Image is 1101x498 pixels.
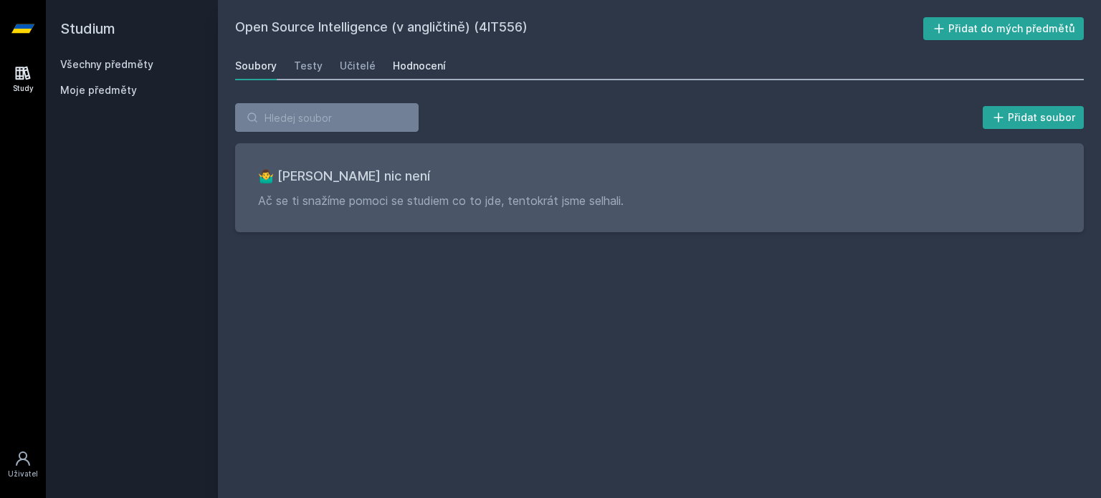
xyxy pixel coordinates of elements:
[258,166,1061,186] h3: 🤷‍♂️ [PERSON_NAME] nic není
[294,59,323,73] div: Testy
[235,59,277,73] div: Soubory
[235,17,923,40] h2: Open Source Intelligence (v angličtině) (4IT556)
[340,52,376,80] a: Učitelé
[60,83,137,97] span: Moje předměty
[3,443,43,487] a: Uživatel
[393,59,446,73] div: Hodnocení
[340,59,376,73] div: Učitelé
[983,106,1085,129] button: Přidat soubor
[13,83,34,94] div: Study
[258,192,1061,209] p: Ač se ti snažíme pomoci se studiem co to jde, tentokrát jsme selhali.
[3,57,43,101] a: Study
[235,52,277,80] a: Soubory
[8,469,38,479] div: Uživatel
[294,52,323,80] a: Testy
[393,52,446,80] a: Hodnocení
[923,17,1085,40] button: Přidat do mých předmětů
[60,58,153,70] a: Všechny předměty
[235,103,419,132] input: Hledej soubor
